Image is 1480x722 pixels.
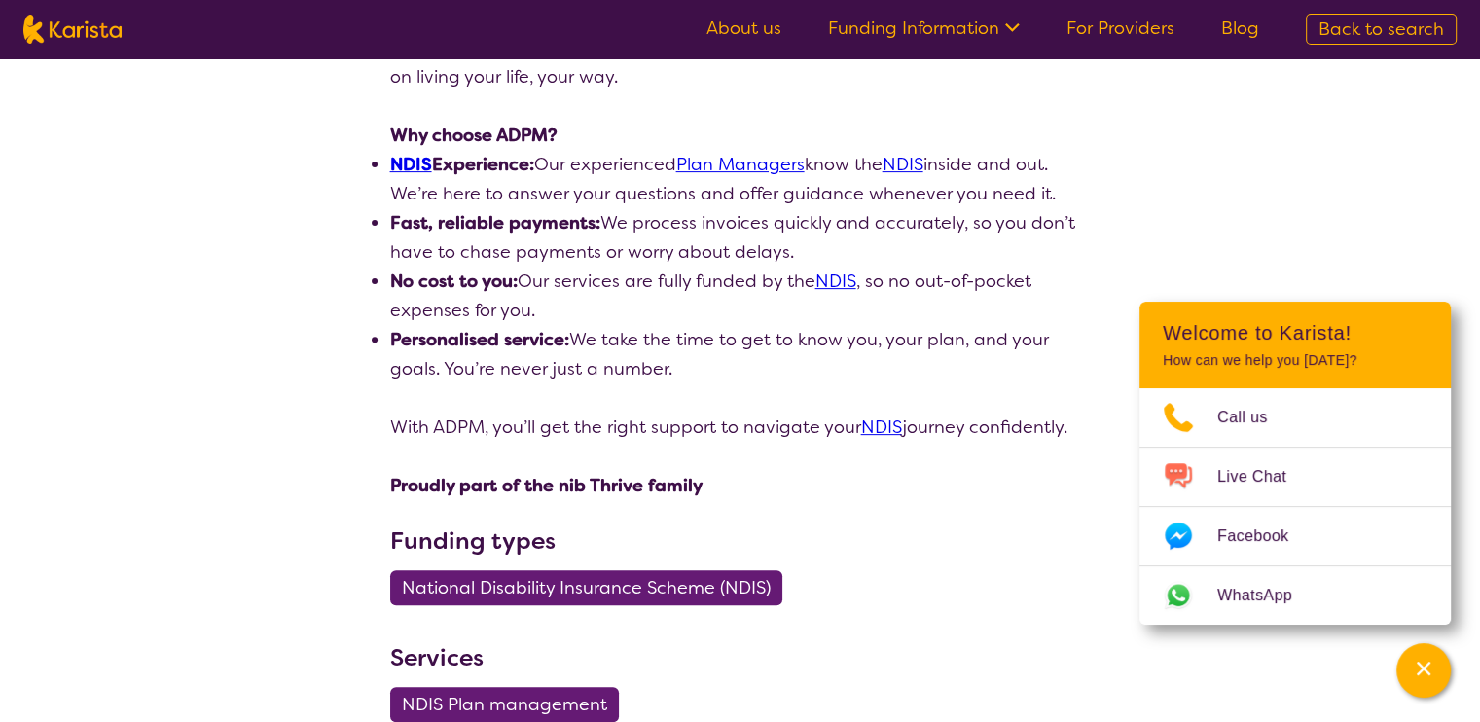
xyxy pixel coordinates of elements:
a: NDIS [883,153,923,176]
span: Call us [1217,403,1291,432]
strong: Why choose ADPM? [390,124,558,147]
a: NDIS [390,153,432,176]
h3: Funding types [390,523,1091,559]
a: NDIS [815,270,856,293]
span: National Disability Insurance Scheme (NDIS) [402,570,771,605]
a: NDIS [861,415,902,439]
a: For Providers [1066,17,1174,40]
li: We take the time to get to know you, your plan, and your goals. You’re never just a number. [390,325,1091,383]
a: About us [706,17,781,40]
span: Live Chat [1217,462,1310,491]
a: National Disability Insurance Scheme (NDIS) [390,576,794,599]
h2: Welcome to Karista! [1163,321,1427,344]
strong: Proudly part of the nib Thrive family [390,474,703,497]
li: Our services are fully funded by the , so no out-of-pocket expenses for you. [390,267,1091,325]
p: How can we help you [DATE]? [1163,352,1427,369]
div: Channel Menu [1139,302,1451,625]
a: Back to search [1306,14,1457,45]
button: Channel Menu [1396,643,1451,698]
strong: Personalised service: [390,328,569,351]
a: NDIS Plan management [390,693,631,716]
p: With ADPM, you’ll get the right support to navigate your journey confidently. [390,413,1091,442]
span: Facebook [1217,522,1312,551]
img: Karista logo [23,15,122,44]
span: WhatsApp [1217,581,1316,610]
ul: Choose channel [1139,388,1451,625]
a: Funding Information [828,17,1020,40]
li: Our experienced know the inside and out. We’re here to answer your questions and offer guidance w... [390,150,1091,208]
a: Web link opens in a new tab. [1139,566,1451,625]
h3: Services [390,640,1091,675]
strong: Fast, reliable payments: [390,211,600,235]
a: Blog [1221,17,1259,40]
strong: No cost to you: [390,270,518,293]
a: Plan Managers [676,153,805,176]
strong: Experience: [390,153,534,176]
li: We process invoices quickly and accurately, so you don’t have to chase payments or worry about de... [390,208,1091,267]
span: NDIS Plan management [402,687,607,722]
span: Back to search [1318,18,1444,41]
